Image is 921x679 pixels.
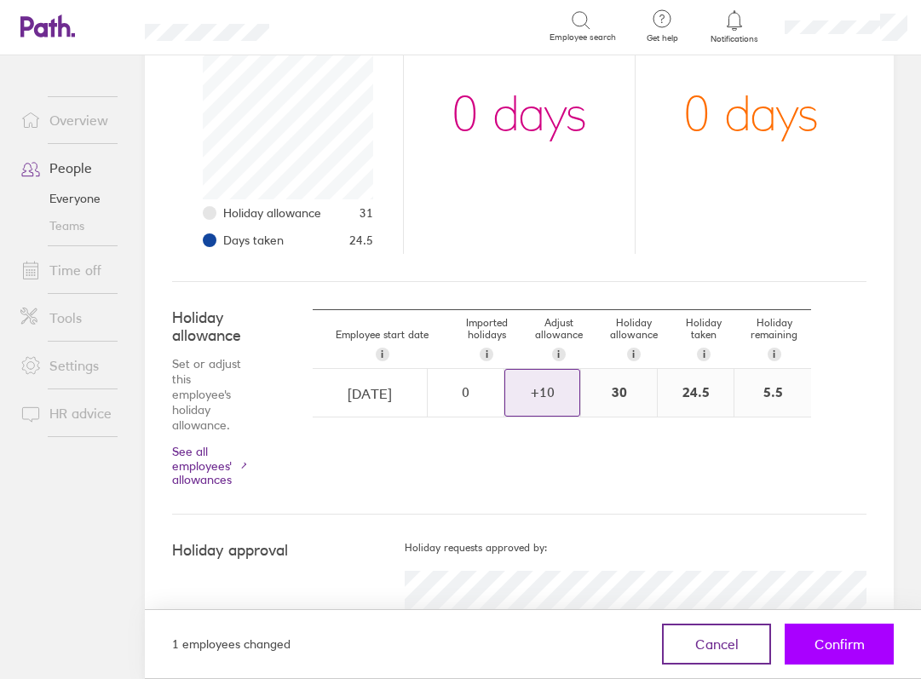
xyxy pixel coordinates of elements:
[695,636,739,652] span: Cancel
[223,233,284,247] span: Days taken
[550,32,616,43] span: Employee search
[596,310,671,368] div: Holiday allowance
[635,33,690,43] span: Get help
[785,624,894,665] button: Confirm
[658,369,734,417] div: 24.5
[505,384,579,400] div: + 10
[314,370,426,417] input: dd/mm/yyyy
[452,310,521,368] div: Imported holidays
[405,542,866,554] h5: Holiday requests approved by:
[557,348,560,361] span: i
[7,301,144,335] a: Tools
[773,348,775,361] span: i
[7,212,144,239] a: Teams
[381,348,383,361] span: i
[223,206,321,220] span: Holiday allowance
[172,309,245,344] h4: Holiday allowance
[703,348,705,361] span: i
[172,542,405,560] h4: Holiday approval
[632,348,635,361] span: i
[172,356,245,433] p: Set or adjust this employee's holiday allowance.
[734,369,811,417] div: 5.5
[662,624,771,665] button: Cancel
[815,636,865,652] span: Confirm
[737,310,811,368] div: Holiday remaining
[7,103,144,137] a: Overview
[671,310,737,368] div: Holiday taken
[7,348,144,383] a: Settings
[360,206,373,220] span: 31
[486,348,488,361] span: i
[521,310,596,368] div: Adjust allowance
[172,445,245,486] a: See all employees' allowances
[349,233,373,247] span: 24.5
[581,369,657,417] div: 30
[7,151,144,185] a: People
[707,34,763,44] span: Notifications
[429,384,503,400] div: 0
[172,635,291,653] div: 1 employees changed
[313,322,452,368] div: Employee start date
[452,29,587,199] div: 0 days
[683,29,819,199] div: 0 days
[7,185,144,212] a: Everyone
[7,253,144,287] a: Time off
[7,396,144,430] a: HR advice
[707,9,763,44] a: Notifications
[315,18,359,33] div: Search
